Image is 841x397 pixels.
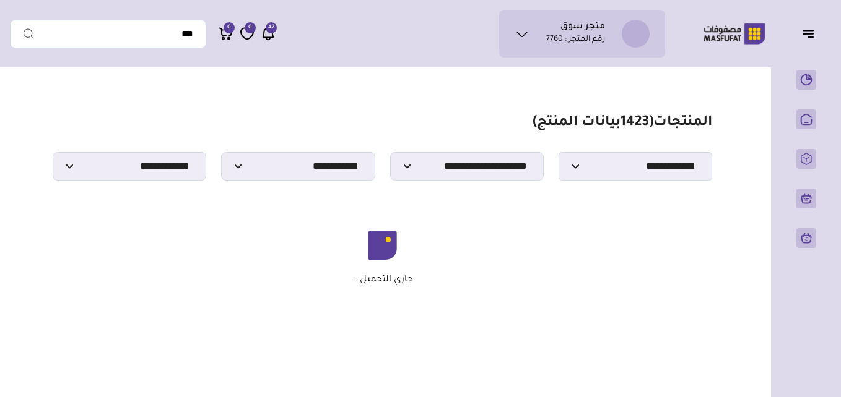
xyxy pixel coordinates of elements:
[533,114,712,132] h1: المنتجات
[240,26,255,41] a: 0
[227,22,231,33] span: 0
[546,34,605,46] p: رقم المتجر : 7760
[622,20,650,48] img: متجر سوق نت
[248,22,252,33] span: 0
[261,26,276,41] a: 47
[695,22,774,46] img: Logo
[533,116,653,130] span: ( بيانات المنتج)
[621,116,649,130] span: 1423
[560,22,605,34] h1: متجر سوق
[352,275,413,286] p: جاري التحميل...
[268,22,274,33] span: 47
[219,26,233,41] a: 0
